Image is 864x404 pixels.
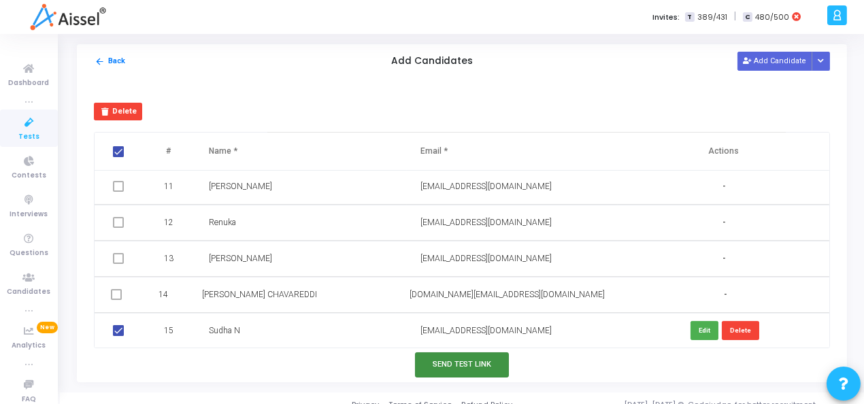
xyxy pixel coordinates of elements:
[159,288,168,301] span: 14
[407,133,618,171] th: Email *
[420,254,552,263] span: [EMAIL_ADDRESS][DOMAIN_NAME]
[209,182,272,191] span: [PERSON_NAME]
[94,55,127,68] button: Back
[420,182,552,191] span: [EMAIL_ADDRESS][DOMAIN_NAME]
[722,321,759,339] button: Delete
[743,12,752,22] span: C
[94,103,142,120] button: Delete
[145,133,195,171] th: #
[722,253,725,265] span: -
[30,3,105,31] img: logo
[391,56,473,67] h5: Add Candidates
[415,352,509,377] button: Send Test Link
[420,218,552,227] span: [EMAIL_ADDRESS][DOMAIN_NAME]
[164,180,173,192] span: 11
[755,12,789,23] span: 480/500
[209,254,272,263] span: [PERSON_NAME]
[618,133,829,171] th: Actions
[652,12,680,23] label: Invites:
[685,12,694,22] span: T
[737,52,812,70] button: Add Candidate
[164,252,173,265] span: 13
[164,324,173,337] span: 15
[95,56,105,67] mat-icon: arrow_back
[12,340,46,352] span: Analytics
[209,218,236,227] span: Renuka
[10,248,48,259] span: Questions
[10,209,48,220] span: Interviews
[410,290,605,299] span: [DOMAIN_NAME][EMAIL_ADDRESS][DOMAIN_NAME]
[202,290,317,299] span: [PERSON_NAME] CHAVAREDDI
[722,217,725,229] span: -
[209,326,240,335] span: Sudha N
[697,12,727,23] span: 389/431
[12,170,46,182] span: Contests
[812,52,831,70] div: Button group with nested dropdown
[691,321,718,339] button: Edit
[722,181,725,192] span: -
[18,131,39,143] span: Tests
[37,322,58,333] span: New
[724,289,727,301] span: -
[7,286,51,298] span: Candidates
[9,78,50,89] span: Dashboard
[164,216,173,229] span: 12
[195,133,407,171] th: Name *
[420,326,552,335] span: [EMAIL_ADDRESS][DOMAIN_NAME]
[734,10,736,24] span: |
